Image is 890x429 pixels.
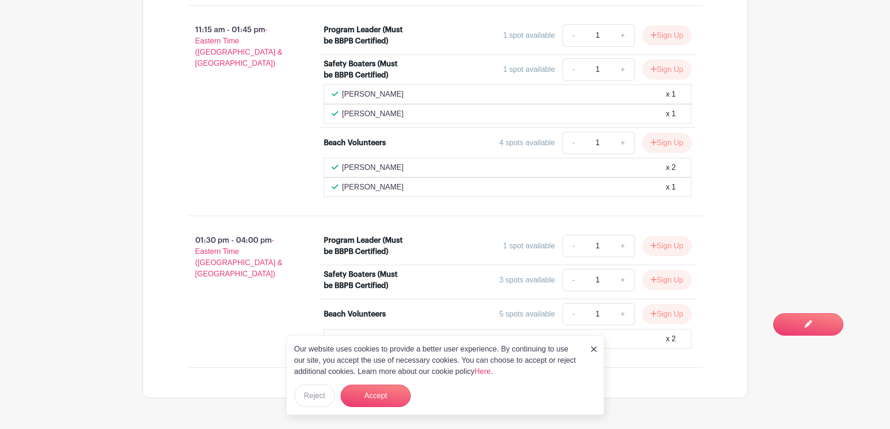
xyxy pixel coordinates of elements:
div: 1 spot available [503,64,555,75]
p: [PERSON_NAME] [342,89,404,100]
div: 1 spot available [503,240,555,252]
div: Beach Volunteers [324,137,386,148]
a: + [611,24,634,47]
img: close_button-5f87c8562297e5c2d7936805f587ecaba9071eb48480494691a3f1689db116b3.svg [591,346,597,352]
p: [PERSON_NAME] [342,182,404,193]
a: + [611,132,634,154]
button: Sign Up [642,133,691,153]
a: - [562,303,584,325]
div: x 1 [666,89,676,100]
div: Safety Boaters (Must be BBPB Certified) [324,269,405,291]
div: Safety Boaters (Must be BBPB Certified) [324,58,405,81]
div: 3 spots available [499,274,555,286]
a: + [611,235,634,257]
div: 5 spots available [499,309,555,320]
a: + [611,58,634,81]
div: Program Leader (Must be BBPB Certified) [324,235,405,257]
div: x 1 [666,108,676,120]
a: - [562,132,584,154]
p: [PERSON_NAME] [342,162,404,173]
button: Sign Up [642,304,691,324]
p: [PERSON_NAME] [342,108,404,120]
a: + [611,303,634,325]
a: Here [475,367,491,375]
p: Our website uses cookies to provide a better user experience. By continuing to use our site, you ... [294,344,581,377]
button: Sign Up [642,60,691,79]
button: Reject [294,385,335,407]
button: Accept [341,385,411,407]
p: 11:15 am - 01:45 pm [173,21,309,73]
div: Beach Volunteers [324,309,386,320]
div: x 2 [666,333,676,345]
a: - [562,235,584,257]
div: 1 spot available [503,30,555,41]
div: Program Leader (Must be BBPB Certified) [324,24,405,47]
div: x 2 [666,162,676,173]
p: 01:30 pm - 04:00 pm [173,231,309,283]
a: - [562,24,584,47]
p: [PERSON_NAME] [342,333,404,345]
button: Sign Up [642,270,691,290]
div: 4 spots available [499,137,555,148]
div: x 1 [666,182,676,193]
button: Sign Up [642,26,691,45]
a: - [562,58,584,81]
button: Sign Up [642,236,691,256]
a: - [562,269,584,291]
a: + [611,269,634,291]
